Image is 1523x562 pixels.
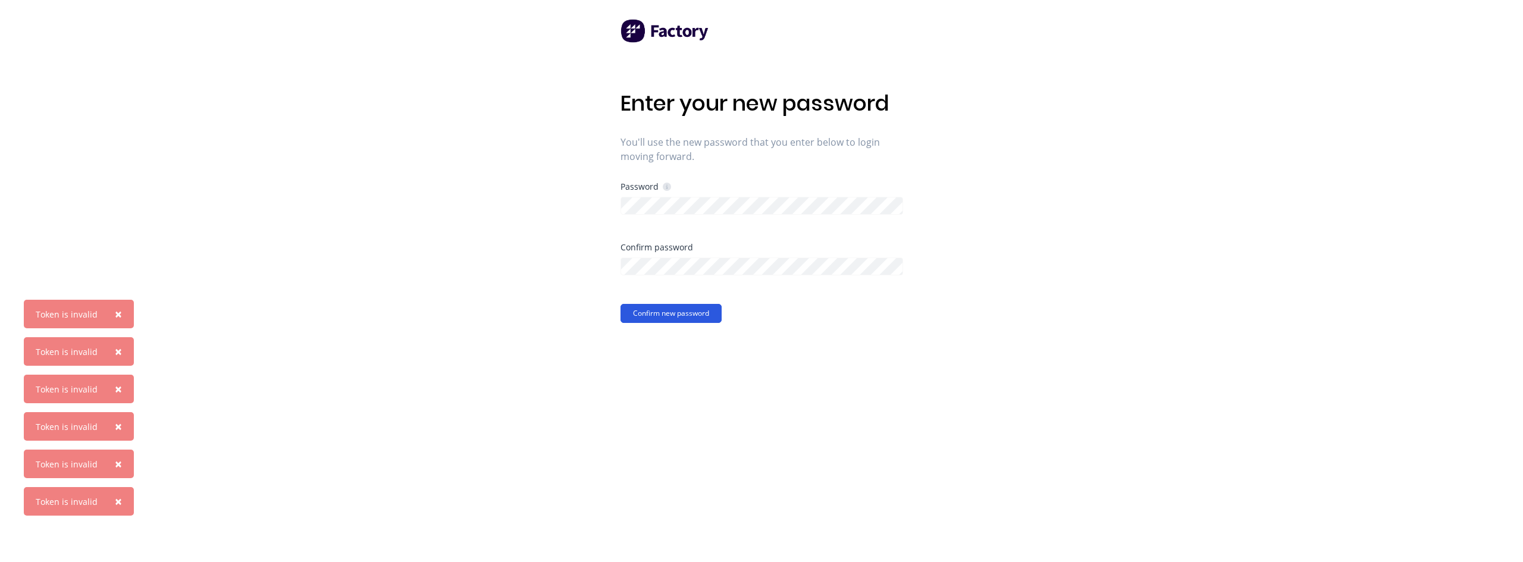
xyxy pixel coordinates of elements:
[36,383,98,395] div: Token is invalid
[36,458,98,470] div: Token is invalid
[115,343,122,360] span: ×
[103,300,134,328] button: Close
[36,308,98,321] div: Token is invalid
[36,420,98,433] div: Token is invalid
[36,346,98,358] div: Token is invalid
[103,487,134,516] button: Close
[621,304,722,323] button: Confirm new password
[621,19,710,43] img: Factory
[103,375,134,403] button: Close
[115,493,122,510] span: ×
[103,337,134,366] button: Close
[115,456,122,472] span: ×
[115,306,122,322] span: ×
[621,181,671,192] div: Password
[115,418,122,435] span: ×
[103,450,134,478] button: Close
[621,90,903,116] h1: Enter your new password
[36,495,98,508] div: Token is invalid
[115,381,122,397] span: ×
[621,135,903,164] span: You'll use the new password that you enter below to login moving forward.
[103,412,134,441] button: Close
[621,243,903,252] div: Confirm password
